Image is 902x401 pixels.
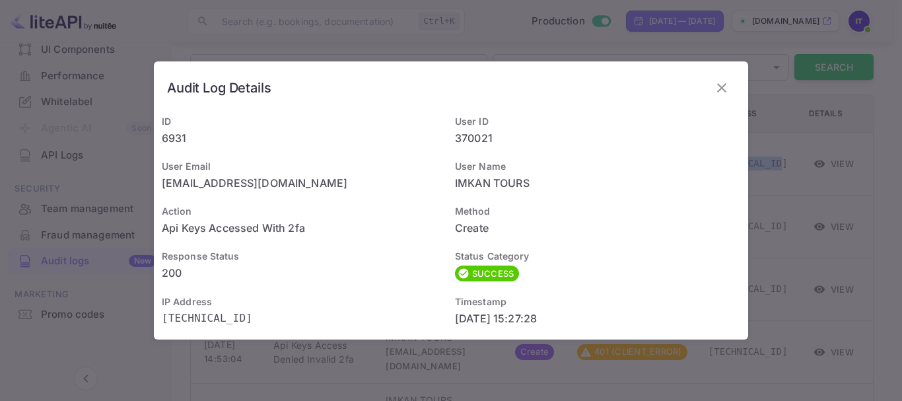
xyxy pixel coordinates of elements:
[162,159,447,174] h6: User Email
[455,204,740,219] h6: Method
[162,220,447,236] p: Api Keys Accessed With 2fa
[162,295,447,309] h6: IP Address
[162,175,447,191] p: [EMAIL_ADDRESS][DOMAIN_NAME]
[455,159,740,174] h6: User Name
[455,175,740,191] p: IMKAN TOURS
[167,80,271,96] h6: Audit Log Details
[455,114,740,129] h6: User ID
[162,265,447,281] p: 200
[162,204,447,219] h6: Action
[455,220,740,236] p: Create
[162,249,447,264] h6: Response Status
[455,249,740,264] h6: Status Category
[455,310,740,326] p: [DATE] 15:27:28
[162,130,447,146] p: 6931
[162,310,447,326] p: [TECHNICAL_ID]
[162,114,447,129] h6: ID
[455,130,740,146] p: 370021
[455,295,740,309] h6: Timestamp
[467,268,519,281] span: SUCCESS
